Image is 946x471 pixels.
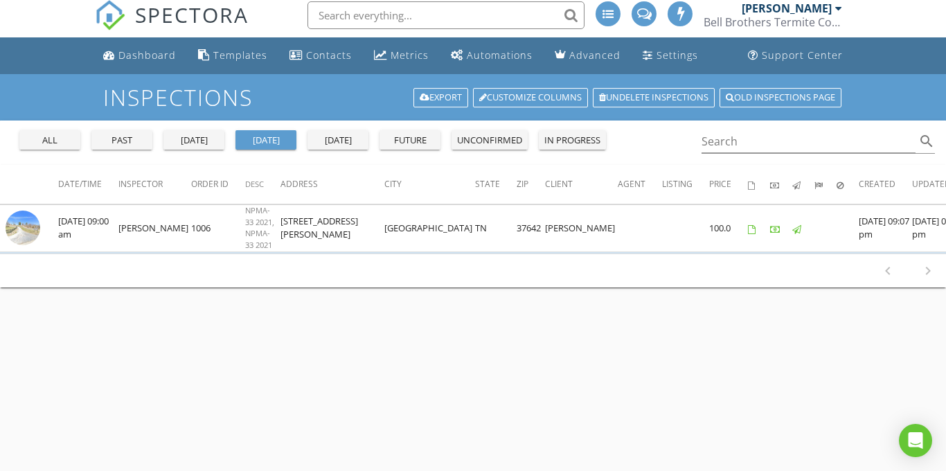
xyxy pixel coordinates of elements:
[169,134,219,148] div: [DATE]
[709,204,748,251] td: 100.0
[380,130,440,150] button: future
[280,204,384,251] td: [STREET_ADDRESS][PERSON_NAME]
[475,204,517,251] td: TN
[618,178,645,190] span: Agent
[517,204,545,251] td: 37642
[859,178,895,190] span: Created
[19,130,80,150] button: all
[25,134,75,148] div: all
[384,165,475,204] th: City: Not sorted.
[103,85,842,109] h1: Inspections
[191,204,245,251] td: 1006
[118,204,191,251] td: [PERSON_NAME]
[306,48,352,62] div: Contacts
[742,43,848,69] a: Support Center
[662,178,693,190] span: Listing
[544,134,600,148] div: in progress
[517,165,545,204] th: Zip: Not sorted.
[91,130,152,150] button: past
[662,165,709,204] th: Listing: Not sorted.
[473,88,588,107] a: Customize Columns
[657,48,698,62] div: Settings
[814,165,837,204] th: Submitted: Not sorted.
[245,165,280,204] th: Desc: Not sorted.
[384,204,475,251] td: [GEOGRAPHIC_DATA]
[313,134,363,148] div: [DATE]
[748,165,770,204] th: Agreements signed: Not sorted.
[97,134,147,148] div: past
[539,130,606,150] button: in progress
[384,178,402,190] span: City
[163,130,224,150] button: [DATE]
[545,165,618,204] th: Client: Not sorted.
[245,205,274,250] span: NPMA-33 2021, NPMA-33 2021
[191,165,245,204] th: Order ID: Not sorted.
[545,204,618,251] td: [PERSON_NAME]
[58,204,118,251] td: [DATE] 09:00 am
[899,424,932,457] div: Open Intercom Messenger
[235,130,296,150] button: [DATE]
[637,43,704,69] a: Settings
[593,88,715,107] a: Undelete inspections
[918,133,935,150] i: search
[95,12,249,41] a: SPECTORA
[118,178,163,190] span: Inspector
[545,178,573,190] span: Client
[98,43,181,69] a: Dashboard
[704,15,842,29] div: Bell Brothers Termite Control, LLC.
[859,165,912,204] th: Created: Not sorted.
[517,178,528,190] span: Zip
[467,48,533,62] div: Automations
[445,43,538,69] a: Automations (Basic)
[280,178,318,190] span: Address
[702,130,916,153] input: Search
[58,165,118,204] th: Date/Time: Not sorted.
[569,48,621,62] div: Advanced
[709,165,748,204] th: Price: Not sorted.
[709,178,731,190] span: Price
[837,165,859,204] th: Canceled: Not sorted.
[762,48,843,62] div: Support Center
[475,178,500,190] span: State
[391,48,429,62] div: Metrics
[191,178,229,190] span: Order ID
[368,43,434,69] a: Metrics
[307,1,584,29] input: Search everything...
[6,211,40,245] img: streetview
[307,130,368,150] button: [DATE]
[284,43,357,69] a: Contacts
[241,134,291,148] div: [DATE]
[792,165,814,204] th: Published: Not sorted.
[452,130,528,150] button: unconfirmed
[549,43,626,69] a: Advanced
[385,134,435,148] div: future
[770,165,792,204] th: Paid: Not sorted.
[58,178,102,190] span: Date/Time
[193,43,273,69] a: Templates
[475,165,517,204] th: State: Not sorted.
[118,48,176,62] div: Dashboard
[213,48,267,62] div: Templates
[245,179,264,189] span: Desc
[720,88,841,107] a: Old inspections page
[118,165,191,204] th: Inspector: Not sorted.
[457,134,522,148] div: unconfirmed
[413,88,468,107] a: Export
[859,204,912,251] td: [DATE] 09:07 pm
[618,165,662,204] th: Agent: Not sorted.
[280,165,384,204] th: Address: Not sorted.
[742,1,832,15] div: [PERSON_NAME]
